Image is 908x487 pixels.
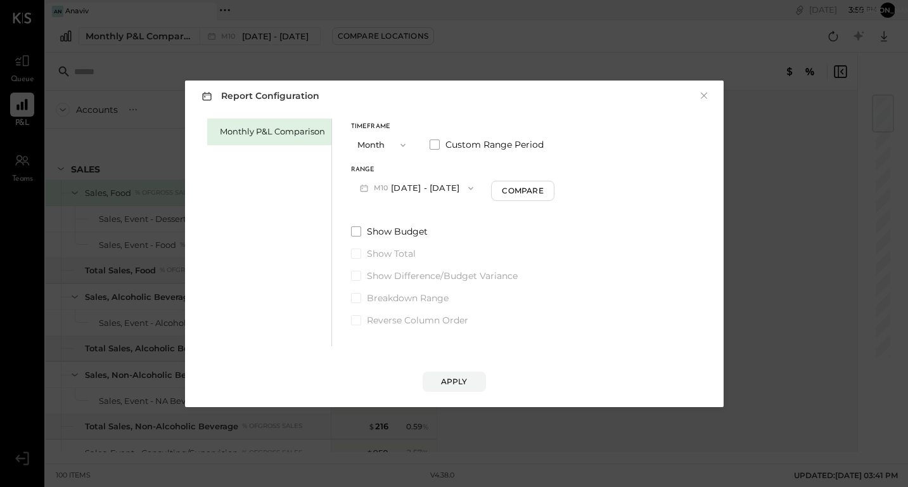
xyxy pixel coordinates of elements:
h3: Report Configuration [199,88,319,104]
span: Show Budget [367,225,428,238]
span: Reverse Column Order [367,314,468,327]
div: Range [351,167,483,173]
button: × [698,89,710,102]
button: M10[DATE] - [DATE] [351,176,483,200]
button: Compare [491,181,554,201]
div: Apply [441,376,468,387]
div: Timeframe [351,124,414,130]
span: Show Total [367,247,416,260]
button: Month [351,133,414,157]
div: Compare [502,185,543,196]
span: Custom Range Period [445,138,544,151]
span: Breakdown Range [367,292,449,304]
button: Apply [423,372,486,392]
div: Monthly P&L Comparison [220,126,325,138]
span: Show Difference/Budget Variance [367,269,518,282]
span: M10 [374,183,392,193]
